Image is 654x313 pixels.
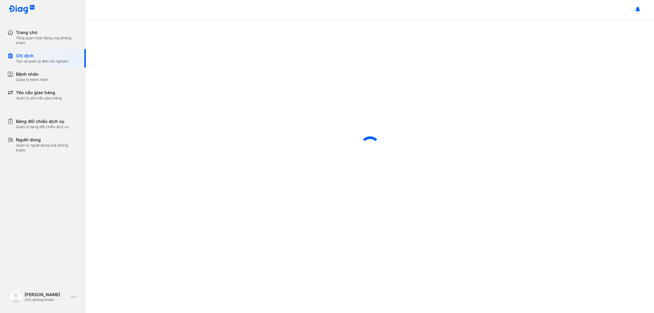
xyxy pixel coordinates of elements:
div: Bảng đối chiếu dịch vụ [16,118,69,124]
div: Quản lý người dùng của phòng khám [16,143,78,153]
div: [PERSON_NAME] [25,292,69,297]
div: Bệnh nhân [16,71,48,77]
div: Trang chủ [16,29,78,36]
img: logo [9,5,35,14]
div: Quản lý bệnh nhân [16,77,48,82]
div: Tạo và quản lý đơn xét nghiệm [16,59,69,64]
div: Tổng quan hoạt động của phòng khám [16,36,78,45]
div: Chỉ định [16,53,69,59]
div: Chủ phòng khám [25,297,69,302]
img: logo [10,291,22,303]
div: Yêu cầu giao hàng [16,90,62,96]
div: Quản lý yêu cầu giao hàng [16,96,62,101]
div: Quản lý bảng đối chiếu dịch vụ [16,124,69,129]
div: Người dùng [16,137,78,143]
